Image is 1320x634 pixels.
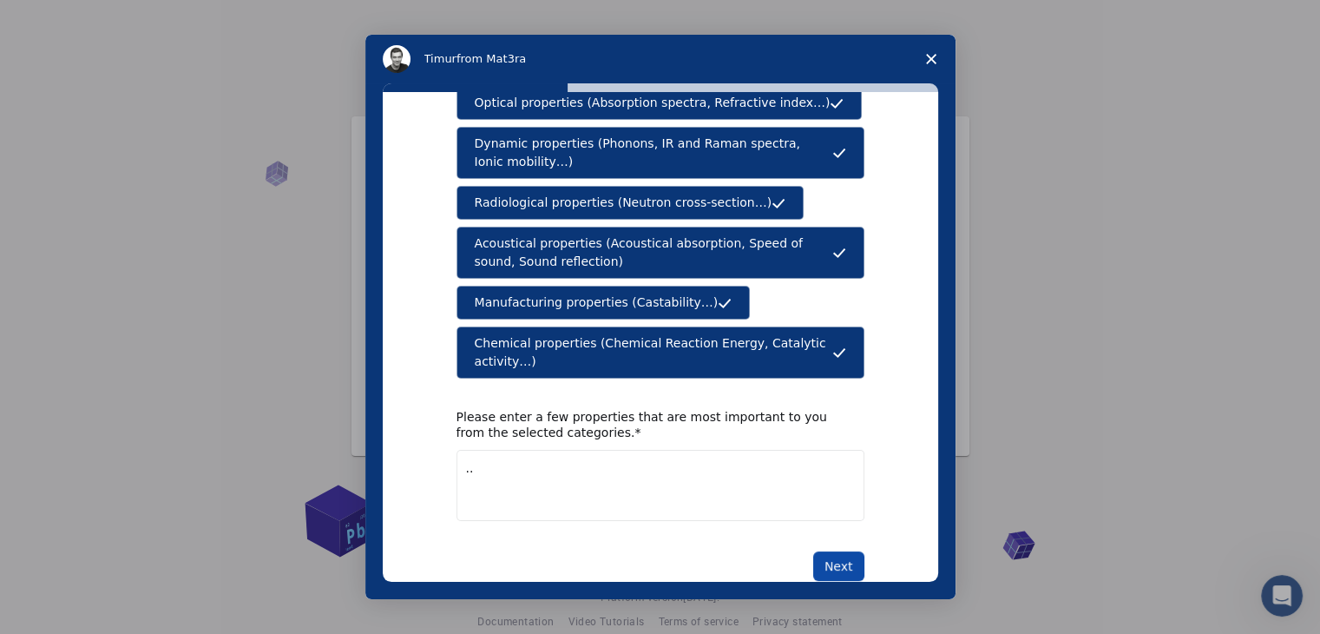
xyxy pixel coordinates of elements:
[29,12,112,28] span: Assistenza
[456,409,838,440] div: Please enter a few properties that are most important to you from the selected categories.
[475,334,832,371] span: Chemical properties (Chemical Reaction Energy, Catalytic activity…)
[456,227,864,279] button: Acoustical properties (Acoustical absorption, Speed of sound, Sound reflection)
[456,186,804,220] button: Radiological properties (Neutron cross-section…)
[456,127,864,179] button: Dynamic properties (Phonons, IR and Raman spectra, Ionic mobility…)
[383,45,410,73] img: Profile image for Timur
[475,135,832,171] span: Dynamic properties (Phonons, IR and Raman spectra, Ionic mobility…)
[475,294,719,312] span: Manufacturing properties (Castability…)
[456,450,864,521] textarea: Enter text...
[456,52,526,65] span: from Mat3ra
[456,327,864,379] button: Chemical properties (Chemical Reaction Energy, Catalytic activity…)
[475,234,832,271] span: Acoustical properties (Acoustical absorption, Speed of sound, Sound reflection)
[475,194,772,212] span: Radiological properties (Neutron cross-section…)
[475,94,831,112] span: Optical properties (Absorption spectra, Refractive index…)
[907,35,956,83] span: Close survey
[456,86,863,120] button: Optical properties (Absorption spectra, Refractive index…)
[424,52,456,65] span: Timur
[813,551,864,581] button: Next
[456,286,751,320] button: Manufacturing properties (Castability…)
